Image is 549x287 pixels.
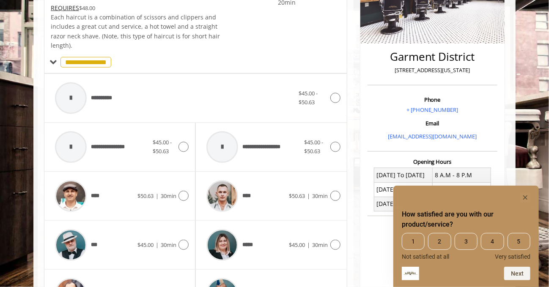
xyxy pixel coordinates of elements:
[137,241,154,249] span: $45.00
[51,13,220,49] span: Each haircut is a combination of scissors and clippers and includes a great cut and service, a ho...
[51,4,79,12] span: This service needs some Advance to be paid before we block your appointment
[370,66,495,75] p: [STREET_ADDRESS][US_STATE]
[370,51,495,63] h2: Garment District
[504,267,530,280] button: Next question
[432,168,491,182] td: 8 A.M - 8 P.M
[374,197,433,211] td: [DATE]
[307,192,310,200] span: |
[161,192,176,200] span: 30min
[299,89,318,106] span: $45.00 - $50.63
[156,241,159,249] span: |
[368,159,497,165] h3: Opening Hours
[137,192,154,200] span: $50.63
[370,97,495,103] h3: Phone
[402,209,530,230] h2: How satisfied are you with our product/service? Select an option from 1 to 5, with 1 being Not sa...
[402,192,530,280] div: How satisfied are you with our product/service? Select an option from 1 to 5, with 1 being Not sa...
[402,233,530,260] div: How satisfied are you with our product/service? Select an option from 1 to 5, with 1 being Not sa...
[495,253,530,260] span: Very satisfied
[307,241,310,249] span: |
[481,233,504,250] span: 4
[156,192,159,200] span: |
[313,241,328,249] span: 30min
[520,192,530,203] button: Hide survey
[289,192,305,200] span: $50.63
[508,233,530,250] span: 5
[51,3,221,13] div: $48.00
[374,168,433,182] td: [DATE] To [DATE]
[402,253,449,260] span: Not satisfied at all
[370,120,495,126] h3: Email
[313,192,328,200] span: 30min
[388,133,477,140] a: [EMAIL_ADDRESS][DOMAIN_NAME]
[153,138,172,155] span: $45.00 - $50.63
[289,241,305,249] span: $45.00
[402,233,425,250] span: 1
[305,138,324,155] span: $45.00 - $50.63
[455,233,478,250] span: 3
[161,241,176,249] span: 30min
[374,182,433,197] td: [DATE]
[432,182,491,197] td: 8 A.M - 7 P.M
[428,233,451,250] span: 2
[406,106,458,114] a: + [PHONE_NUMBER]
